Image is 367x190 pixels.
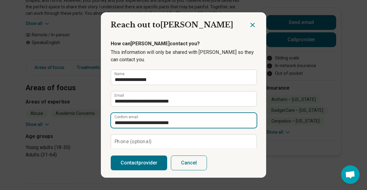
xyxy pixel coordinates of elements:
[111,156,167,170] button: Contactprovider
[114,115,138,119] label: Confirm email
[111,49,256,63] p: This information will only be shared with [PERSON_NAME] so they can contact you.
[111,40,256,47] p: How can [PERSON_NAME] contact you?
[171,156,207,170] button: Cancel
[249,21,256,29] button: Close dialog
[114,72,125,76] label: Name
[114,94,124,97] label: Email
[114,139,152,144] label: Phone (optional)
[111,20,233,29] span: Reach out to [PERSON_NAME]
